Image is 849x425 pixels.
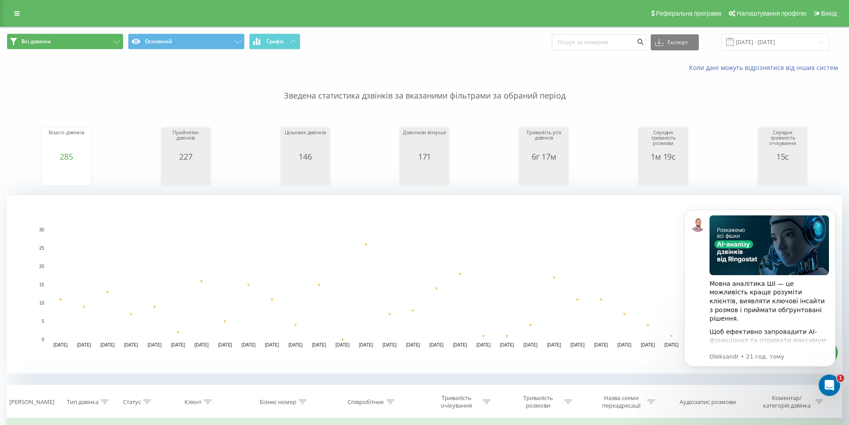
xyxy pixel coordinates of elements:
[402,130,447,152] div: Дзвонили вперше
[430,342,444,347] text: [DATE]
[77,342,91,347] text: [DATE]
[521,152,566,161] div: 6г 17м
[348,398,384,406] div: Співробітник
[521,161,566,188] svg: A chart.
[336,342,350,347] text: [DATE]
[39,282,45,287] text: 15
[44,152,89,161] div: 285
[664,342,679,347] text: [DATE]
[500,342,514,347] text: [DATE]
[760,161,805,188] svg: A chart.
[39,246,45,251] text: 25
[148,342,162,347] text: [DATE]
[218,342,232,347] text: [DATE]
[283,130,328,152] div: Цільових дзвінків
[171,342,185,347] text: [DATE]
[737,10,806,17] span: Налаштування профілю
[594,342,608,347] text: [DATE]
[283,152,328,161] div: 146
[67,398,98,406] div: Тип дзвінка
[837,375,844,382] span: 1
[761,394,813,409] div: Коментар/категорія дзвінка
[39,301,45,305] text: 10
[265,342,279,347] text: [DATE]
[164,152,208,161] div: 227
[21,38,51,45] span: Всі дзвінки
[39,227,45,232] text: 30
[641,342,655,347] text: [DATE]
[267,38,284,45] span: Графік
[7,33,123,50] button: Всі дзвінки
[521,130,566,152] div: Тривалість усіх дзвінків
[249,33,300,50] button: Графік
[185,398,201,406] div: Клієнт
[617,342,632,347] text: [DATE]
[514,394,562,409] div: Тривалість розмови
[433,394,480,409] div: Тривалість очікування
[288,342,303,347] text: [DATE]
[128,33,245,50] button: Основний
[283,161,328,188] svg: A chart.
[821,10,837,17] span: Вихід
[402,152,447,161] div: 171
[41,337,44,342] text: 0
[260,398,296,406] div: Бізнес номер
[101,342,115,347] text: [DATE]
[53,342,68,347] text: [DATE]
[597,394,645,409] div: Назва схеми переадресації
[359,342,373,347] text: [DATE]
[194,342,209,347] text: [DATE]
[453,342,467,347] text: [DATE]
[476,342,491,347] text: [DATE]
[523,342,537,347] text: [DATE]
[123,398,141,406] div: Статус
[641,161,685,188] svg: A chart.
[312,342,326,347] text: [DATE]
[570,342,585,347] text: [DATE]
[406,342,420,347] text: [DATE]
[819,375,840,396] iframe: Intercom live chat
[7,72,842,102] p: Зведена статистика дзвінків за вказаними фільтрами за обраний період
[656,10,722,17] span: Реферальна програма
[760,130,805,152] div: Середня тривалість очікування
[44,161,89,188] svg: A chart.
[680,398,736,406] div: Аудіозапис розмови
[41,319,44,324] text: 5
[760,152,805,161] div: 15с
[689,63,842,72] a: Коли дані можуть відрізнятися вiд інших систем
[651,34,699,50] button: Експорт
[382,342,397,347] text: [DATE]
[9,398,54,406] div: [PERSON_NAME]
[164,130,208,152] div: Прийнятих дзвінків
[641,152,685,161] div: 1м 19с
[547,342,561,347] text: [DATE]
[242,342,256,347] text: [DATE]
[402,161,447,188] svg: A chart.
[44,130,89,152] div: Всього дзвінків
[671,196,849,401] iframe: Intercom notifications повідомлення
[7,195,842,374] svg: A chart.
[124,342,138,347] text: [DATE]
[39,264,45,269] text: 20
[641,130,685,152] div: Середня тривалість розмови
[552,34,646,50] input: Пошук за номером
[164,161,208,188] svg: A chart.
